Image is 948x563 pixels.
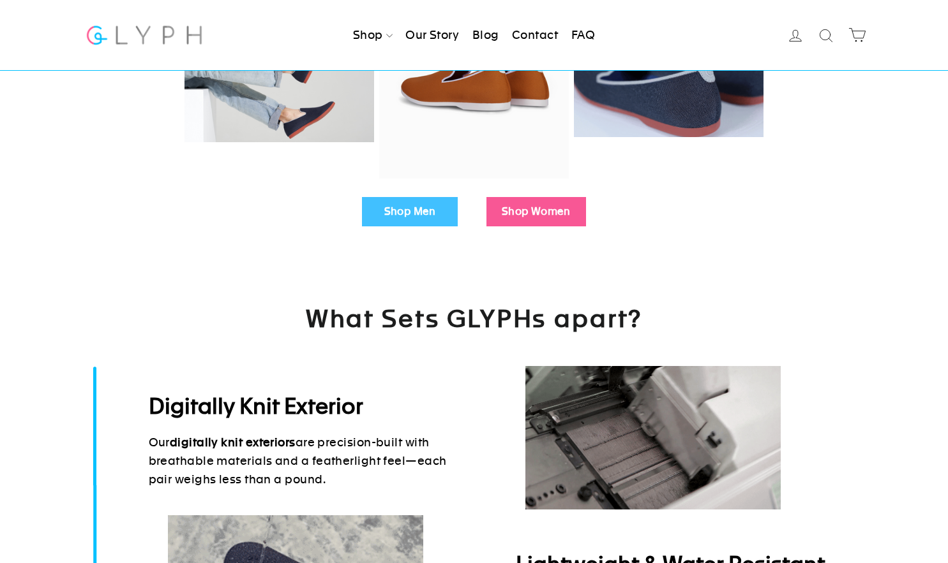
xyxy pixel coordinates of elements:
[348,21,398,49] a: Shop
[85,18,204,52] img: Glyph
[348,21,600,49] ul: Primary
[467,21,504,49] a: Blog
[155,303,794,366] h2: What Sets GLYPHs apart?
[507,21,563,49] a: Contact
[362,197,458,226] a: Shop Men
[170,435,296,449] strong: digitally knit exteriors
[486,197,586,226] a: Shop Women
[566,21,600,49] a: FAQ
[931,226,948,337] iframe: Glyph - Referral program
[149,434,455,488] p: Our are precision-built with breathable materials and a featherlight feel—each pair weighs less t...
[525,366,781,509] img: DigialKnittingHorizontal-ezgif.com-video-to-gif-converter_1.gif
[400,21,464,49] a: Our Story
[149,393,455,421] h2: Digitally Knit Exterior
